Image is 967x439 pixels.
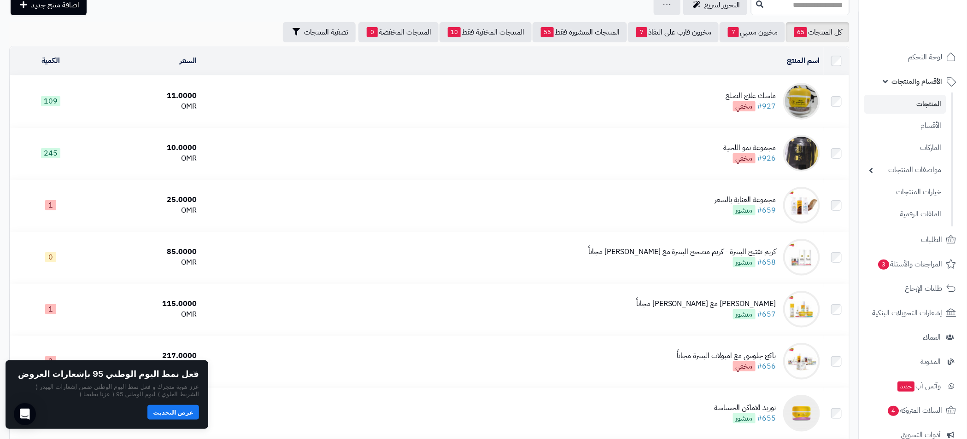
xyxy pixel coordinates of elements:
span: 1 [45,200,56,210]
div: 11.0000 [95,91,197,101]
span: المراجعات والأسئلة [878,258,943,271]
a: العملاء [865,326,961,348]
img: مجموعة نمو اللحية [783,135,820,172]
span: الطلبات [921,233,943,246]
span: 65 [794,27,807,37]
span: مخفي [733,101,756,111]
div: 85.0000 [95,247,197,257]
p: عزز هوية متجرك و فعل نمط اليوم الوطني ضمن إشعارات الهيدر ( الشريط العلوي ) ليوم الوطني 95 ( عزنا ... [15,383,199,398]
a: الكمية [41,55,60,66]
a: السعر [180,55,197,66]
span: 1 [45,304,56,314]
div: OMR [95,205,197,216]
div: باكج جلوسي مع امبولات البشرة مجاناً [677,351,776,361]
span: الأقسام والمنتجات [892,75,943,88]
div: OMR [95,257,197,268]
span: 3 [45,356,56,366]
span: 3 [878,259,890,270]
a: #927 [757,101,776,112]
a: #657 [757,309,776,320]
span: العملاء [923,331,941,344]
span: منشور [733,413,756,423]
a: مخزون قارب على النفاذ7 [628,22,719,42]
a: #656 [757,361,776,372]
span: لوحة التحكم [908,51,943,64]
span: منشور [733,257,756,267]
a: الأقسام [865,116,946,136]
a: المنتجات المخفية فقط10 [440,22,532,42]
div: Open Intercom Messenger [14,403,36,425]
div: OMR [95,101,197,112]
span: مخفي [733,153,756,163]
a: #926 [757,153,776,164]
a: الماركات [865,138,946,158]
img: ماسك علاج الصلع [783,83,820,120]
a: المراجعات والأسئلة3 [865,253,961,275]
img: مجموعة العناية بالشعر [783,187,820,224]
div: OMR [95,309,197,320]
a: إشعارات التحويلات البنكية [865,302,961,324]
img: logo-2.png [904,7,958,26]
span: 0 [45,252,56,262]
div: توريد الاماكن الحساسة [715,403,776,413]
a: #658 [757,257,776,268]
div: 115.0000 [95,299,197,309]
div: 217.0000 [95,351,197,361]
a: لوحة التحكم [865,46,961,68]
div: كريم تفتيح البشرة - كريم مصحح البشرة مع [PERSON_NAME] مجاناً [588,247,776,257]
span: 245 [41,148,60,158]
span: جديد [898,381,915,392]
img: باكج جلوسي مع امبولات البشرة مجاناً [783,343,820,380]
span: 0 [367,27,378,37]
a: مواصفات المنتجات [865,160,946,180]
div: 10.0000 [95,143,197,153]
a: المنتجات المنشورة فقط55 [533,22,627,42]
span: تصفية المنتجات [304,27,348,38]
span: طلبات الإرجاع [905,282,943,295]
div: OMR [95,153,197,164]
h2: فعل نمط اليوم الوطني 95 بإشعارات العروض [18,370,199,379]
a: الطلبات [865,229,961,251]
span: منشور [733,309,756,319]
span: 109 [41,96,60,106]
a: كل المنتجات65 [786,22,850,42]
span: مخفي [733,361,756,371]
span: السلات المتروكة [887,404,943,417]
a: وآتس آبجديد [865,375,961,397]
img: توريد الاماكن الحساسة [783,395,820,432]
a: المنتجات المخفضة0 [358,22,439,42]
a: خيارات المنتجات [865,182,946,202]
div: 25.0000 [95,195,197,205]
button: تصفية المنتجات [283,22,356,42]
span: وآتس آب [897,380,941,393]
span: المدونة [921,355,941,368]
span: 10 [448,27,461,37]
div: مجموعة نمو اللحية [724,143,776,153]
span: إشعارات التحويلات البنكية [873,306,943,319]
div: مجموعة العناية بالشعر [715,195,776,205]
span: منشور [733,205,756,215]
span: 55 [541,27,554,37]
div: ماسك علاج الصلع [726,91,776,101]
a: #659 [757,205,776,216]
div: [PERSON_NAME] مع [PERSON_NAME] مجاناً [636,299,776,309]
span: 7 [636,27,647,37]
span: 7 [728,27,739,37]
button: عرض التحديث [147,405,199,420]
img: كريم تفتيح البشرة - كريم مصحح البشرة مع ريتنول مجاناً [783,239,820,276]
a: مخزون منتهي7 [720,22,785,42]
a: طلبات الإرجاع [865,277,961,300]
a: المنتجات [865,95,946,114]
a: #655 [757,413,776,424]
a: الملفات الرقمية [865,204,946,224]
span: 4 [888,405,900,416]
img: باكج شايني مع كريم نضارة مجاناً [783,291,820,328]
a: اسم المنتج [787,55,820,66]
a: السلات المتروكة4 [865,399,961,422]
a: المدونة [865,351,961,373]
